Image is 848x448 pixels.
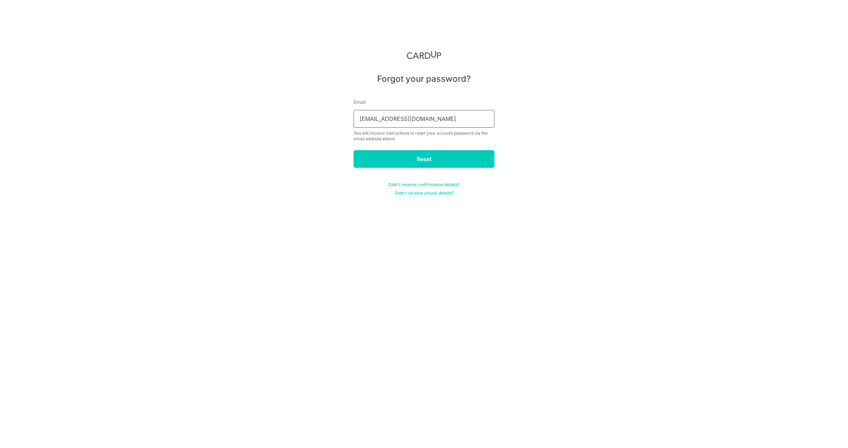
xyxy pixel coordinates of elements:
label: Email [354,99,366,106]
h5: Forgot your password? [354,73,494,85]
a: Didn't receive confirmation details? [388,182,460,188]
a: Didn't receive unlock details? [395,190,454,196]
input: Reset [354,150,494,168]
div: You will receive instructions to reset your account password via the email address above. [354,130,494,142]
input: Enter your Email [354,110,494,128]
img: CardUp Logo [407,51,441,59]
